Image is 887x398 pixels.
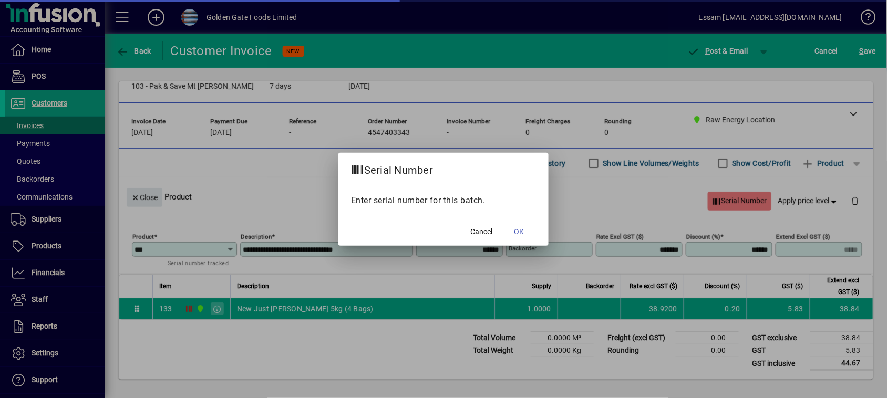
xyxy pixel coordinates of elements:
h2: Serial Number [338,153,446,183]
span: OK [514,226,524,237]
span: Cancel [470,226,492,237]
button: OK [502,223,536,242]
p: Enter serial number for this batch. [351,194,536,207]
button: Cancel [465,223,498,242]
